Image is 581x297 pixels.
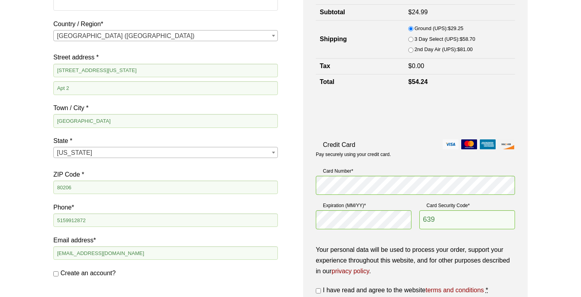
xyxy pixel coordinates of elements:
[408,63,412,69] span: $
[460,36,475,42] bdi: 58.70
[415,35,475,44] label: 3 Day Select (UPS):
[53,147,278,158] span: State
[426,287,484,293] a: terms and conditions
[316,59,404,74] th: Tax
[460,36,462,42] span: $
[54,147,277,158] span: Colorado
[316,164,515,236] fieldset: Payment Info
[60,270,116,276] span: Create an account?
[316,288,321,293] input: I have read and agree to the websiteterms and conditions *
[457,46,460,52] span: $
[53,135,278,146] label: State
[316,20,404,59] th: Shipping
[480,139,496,149] img: amex
[323,287,484,293] span: I have read and agree to the website
[316,244,515,277] p: Your personal data will be used to process your order, support your experience throughout this we...
[53,30,278,41] span: Country / Region
[408,9,412,15] span: $
[316,5,404,20] th: Subtotal
[316,151,515,158] p: Pay securely using your credit card.
[53,19,278,29] label: Country / Region
[53,169,278,180] label: ZIP Code
[316,74,404,89] th: Total
[443,139,458,149] img: visa
[316,98,436,129] iframe: reCAPTCHA
[316,139,515,150] label: Credit Card
[457,46,473,52] bdi: 81.00
[448,25,463,31] bdi: 29.25
[53,103,278,113] label: Town / City
[419,210,515,229] input: CSC
[53,235,278,246] label: Email address
[486,287,488,293] abbr: required
[53,81,278,95] input: Apartment, suite, unit, etc. (optional)
[53,271,58,276] input: Create an account?
[415,45,473,54] label: 2nd Day Air (UPS):
[53,52,278,63] label: Street address
[448,25,451,31] span: $
[461,139,477,149] img: mastercard
[408,9,428,15] bdi: 24.99
[419,202,515,209] label: Card Security Code
[332,268,369,274] a: privacy policy
[408,63,424,69] bdi: 0.00
[415,24,464,33] label: Ground (UPS):
[498,139,514,149] img: discover
[54,30,277,42] span: United States (US)
[316,167,515,175] label: Card Number
[316,202,411,209] label: Expiration (MM/YY)
[408,78,412,85] span: $
[53,202,278,213] label: Phone
[408,78,428,85] bdi: 54.24
[53,64,278,77] input: House number and street name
